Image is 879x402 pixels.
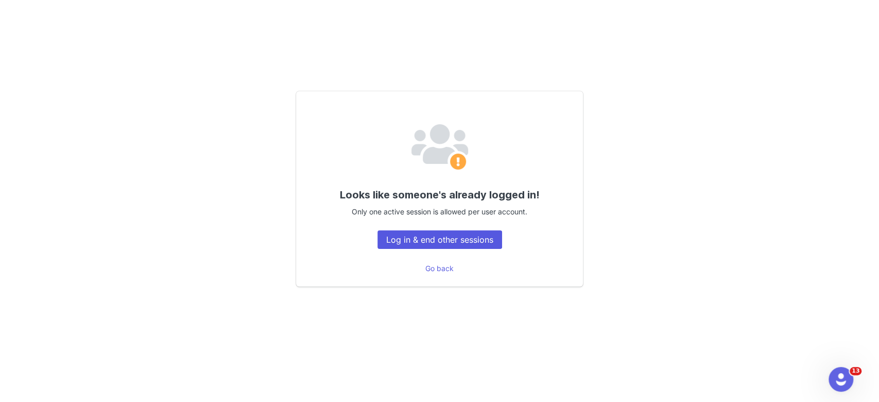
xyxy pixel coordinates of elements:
[352,207,527,216] span: Only one active session is allowed per user account.
[377,230,502,249] button: Log in & end other sessions
[850,367,861,375] span: 13
[340,189,540,201] span: Looks like someone's already logged in!
[425,264,454,273] a: Go back
[411,124,468,172] img: Email Provider Logo
[829,367,853,392] iframe: Intercom live chat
